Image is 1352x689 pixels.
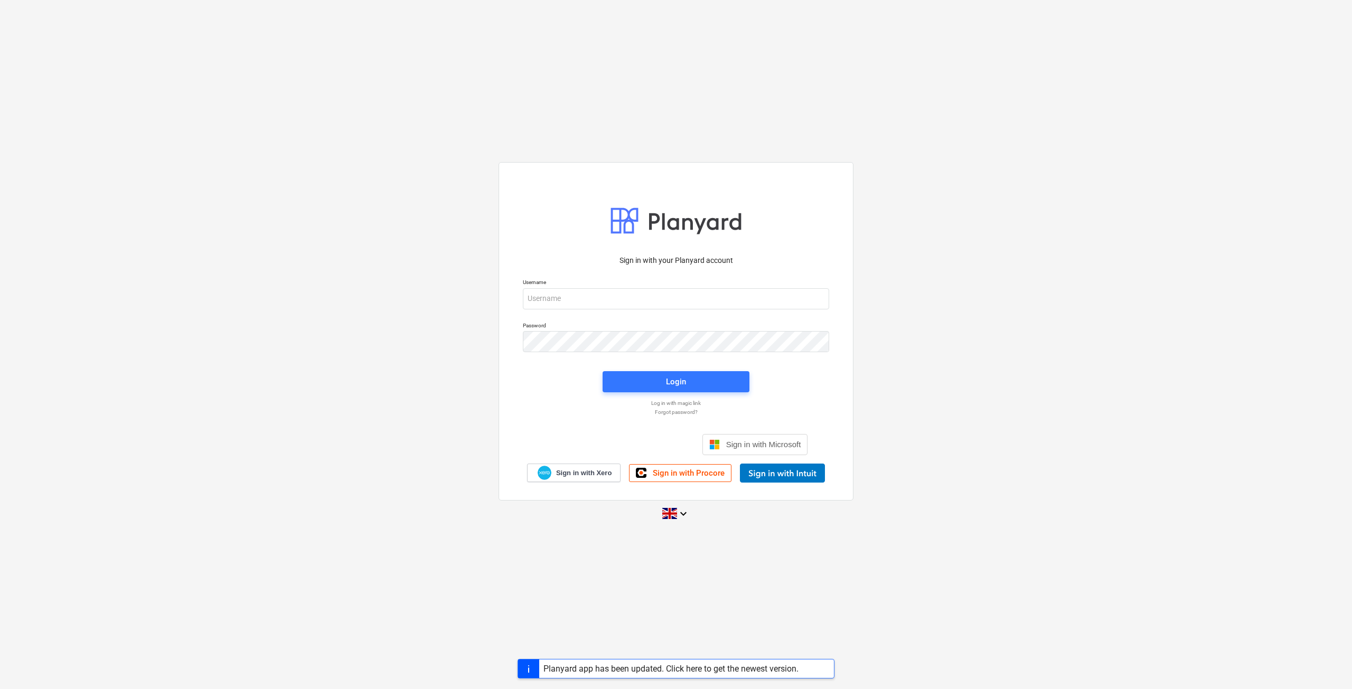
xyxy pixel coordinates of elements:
p: Password [523,322,829,331]
button: Login [603,371,749,392]
a: Log in with magic link [518,400,834,407]
input: Username [523,288,829,309]
p: Sign in with your Planyard account [523,255,829,266]
iframe: Chat Widget [1299,638,1352,689]
a: Sign in with Xero [527,464,621,482]
a: Forgot password? [518,409,834,416]
span: Sign in with Xero [556,468,612,478]
img: Microsoft logo [709,439,720,450]
span: Sign in with Procore [653,468,725,478]
div: Planyard app has been updated. Click here to get the newest version. [543,664,799,674]
img: Xero logo [538,466,551,480]
iframe: Prisijungimas naudojant „Google“ mygtuką [539,433,699,456]
span: Sign in with Microsoft [726,440,801,449]
a: Sign in with Procore [629,464,731,482]
div: Login [666,375,686,389]
p: Username [523,279,829,288]
i: keyboard_arrow_down [677,507,690,520]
